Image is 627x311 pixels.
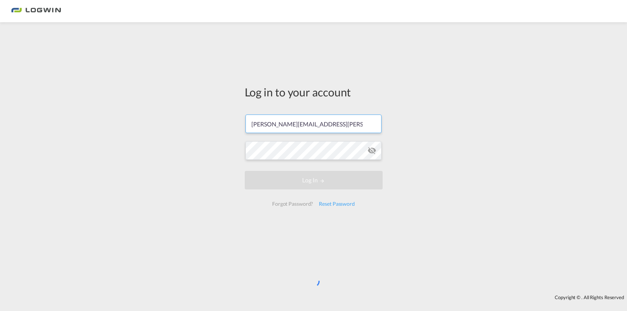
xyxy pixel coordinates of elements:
[367,146,376,155] md-icon: icon-eye-off
[316,197,358,211] div: Reset Password
[245,84,383,100] div: Log in to your account
[269,197,316,211] div: Forgot Password?
[11,3,61,20] img: bc73a0e0d8c111efacd525e4c8ad7d32.png
[245,115,382,133] input: Enter email/phone number
[245,171,383,189] button: LOGIN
